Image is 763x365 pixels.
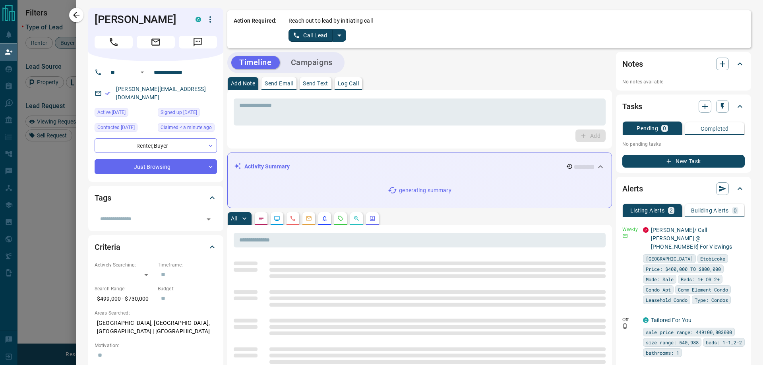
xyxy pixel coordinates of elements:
[105,91,110,96] svg: Email Verified
[651,317,691,323] a: Tailored For You
[95,159,217,174] div: Just Browsing
[244,162,290,171] p: Activity Summary
[95,188,217,207] div: Tags
[337,215,344,222] svg: Requests
[663,126,666,131] p: 0
[95,317,217,338] p: [GEOGRAPHIC_DATA], [GEOGRAPHIC_DATA], [GEOGRAPHIC_DATA] | [GEOGRAPHIC_DATA]
[179,36,217,48] span: Message
[646,328,732,336] span: sale price range: 449100,803000
[95,309,217,317] p: Areas Searched:
[353,215,360,222] svg: Opportunities
[289,29,333,42] button: Call Lead
[95,238,217,257] div: Criteria
[622,182,643,195] h2: Alerts
[137,68,147,77] button: Open
[265,81,293,86] p: Send Email
[258,215,264,222] svg: Notes
[95,261,154,268] p: Actively Searching:
[95,241,120,253] h2: Criteria
[651,227,732,250] a: [PERSON_NAME]/ Call [PERSON_NAME] @ [PHONE_NUMBER] For Viewings
[137,36,175,48] span: Email
[622,78,745,85] p: No notes available
[231,81,255,86] p: Add Note
[116,86,206,100] a: [PERSON_NAME][EMAIL_ADDRESS][DOMAIN_NAME]
[622,226,638,233] p: Weekly
[231,216,237,221] p: All
[97,108,126,116] span: Active [DATE]
[622,316,638,323] p: Off
[734,208,737,213] p: 0
[622,58,643,70] h2: Notes
[161,108,197,116] span: Signed up [DATE]
[646,338,699,346] span: size range: 540,988
[637,126,658,131] p: Pending
[158,285,217,292] p: Budget:
[95,292,154,305] p: $499,000 - $730,000
[321,215,328,222] svg: Listing Alerts
[706,338,742,346] span: beds: 1-1,2-2
[196,17,201,22] div: condos.ca
[289,17,373,25] p: Reach out to lead by initiating call
[283,56,341,69] button: Campaigns
[622,100,642,113] h2: Tasks
[622,323,628,329] svg: Push Notification Only
[643,227,649,233] div: property.ca
[695,296,728,304] span: Type: Condos
[622,97,745,116] div: Tasks
[678,286,728,294] span: Comm Element Condo
[234,159,605,174] div: Activity Summary
[630,208,665,213] p: Listing Alerts
[369,215,376,222] svg: Agent Actions
[95,342,217,349] p: Motivation:
[303,81,328,86] p: Send Text
[97,124,135,131] span: Contacted [DATE]
[274,215,280,222] svg: Lead Browsing Activity
[95,138,217,153] div: Renter , Buyer
[622,233,628,239] svg: Email
[158,261,217,268] p: Timeframe:
[622,155,745,168] button: New Task
[646,349,679,357] span: bathrooms: 1
[95,123,154,134] div: Fri Apr 25 2025
[622,54,745,73] div: Notes
[231,56,280,69] button: Timeline
[681,275,720,283] span: Beds: 1+ OR 2+
[95,108,154,119] div: Sun Oct 12 2025
[95,13,184,26] h1: [PERSON_NAME]
[622,138,745,150] p: No pending tasks
[158,108,217,119] div: Wed Nov 06 2019
[95,285,154,292] p: Search Range:
[399,186,451,195] p: generating summary
[95,191,111,204] h2: Tags
[290,215,296,222] svg: Calls
[646,286,671,294] span: Condo Apt
[700,255,725,263] span: Etobicoke
[203,214,214,225] button: Open
[646,265,721,273] span: Price: $400,000 TO $800,000
[691,208,729,213] p: Building Alerts
[622,179,745,198] div: Alerts
[646,275,674,283] span: Mode: Sale
[306,215,312,222] svg: Emails
[161,124,212,131] span: Claimed < a minute ago
[158,123,217,134] div: Mon Oct 13 2025
[670,208,673,213] p: 2
[95,36,133,48] span: Call
[234,17,277,42] p: Action Required:
[701,126,729,131] p: Completed
[289,29,346,42] div: split button
[646,255,693,263] span: [GEOGRAPHIC_DATA]
[338,81,359,86] p: Log Call
[643,317,649,323] div: condos.ca
[646,296,687,304] span: Leasehold Condo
